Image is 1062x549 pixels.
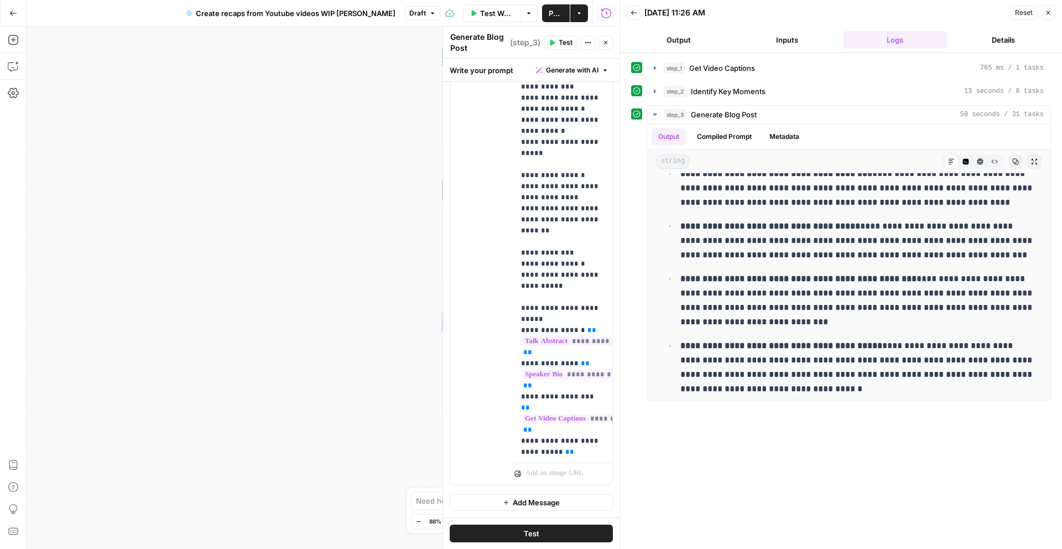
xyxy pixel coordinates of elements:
[664,63,685,74] span: step_1
[443,59,619,81] div: Write your prompt
[844,31,948,49] button: Logs
[544,35,577,50] button: Test
[179,4,402,22] button: Create recaps from Youtube videos WIP [PERSON_NAME]
[450,494,613,511] button: Add Message
[510,37,540,48] span: ( step_3 )
[652,128,686,145] button: Output
[450,8,506,485] div: Delete
[463,4,520,22] button: Test Workflow
[546,65,598,75] span: Generate with AI
[409,8,426,18] span: Draft
[689,63,755,74] span: Get Video Captions
[549,8,563,19] span: Publish
[951,31,1055,49] button: Details
[542,4,570,22] button: Publish
[1010,6,1038,20] button: Reset
[690,128,758,145] button: Compiled Prompt
[735,31,839,49] button: Inputs
[960,110,1044,120] span: 50 seconds / 31 tasks
[691,86,766,97] span: Identify Key Moments
[964,86,1044,96] span: 13 seconds / 8 tasks
[480,8,513,19] span: Test Workflow
[513,497,560,508] span: Add Message
[691,109,757,120] span: Generate Blog Post
[450,525,613,542] button: Test
[763,128,806,145] button: Metadata
[532,63,613,77] button: Generate with AI
[656,154,690,169] span: string
[627,31,731,49] button: Output
[429,517,441,526] span: 88%
[647,59,1050,77] button: 765 ms / 1 tasks
[196,8,395,19] span: Create recaps from Youtube videos WIP [PERSON_NAME]
[450,32,507,54] textarea: Generate Blog Post
[664,86,686,97] span: step_2
[647,124,1050,401] div: 50 seconds / 31 tasks
[524,528,539,539] span: Test
[404,6,441,20] button: Draft
[664,109,686,120] span: step_3
[559,38,572,48] span: Test
[980,63,1044,73] span: 765 ms / 1 tasks
[1015,8,1033,18] span: Reset
[647,106,1050,123] button: 50 seconds / 31 tasks
[647,82,1050,100] button: 13 seconds / 8 tasks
